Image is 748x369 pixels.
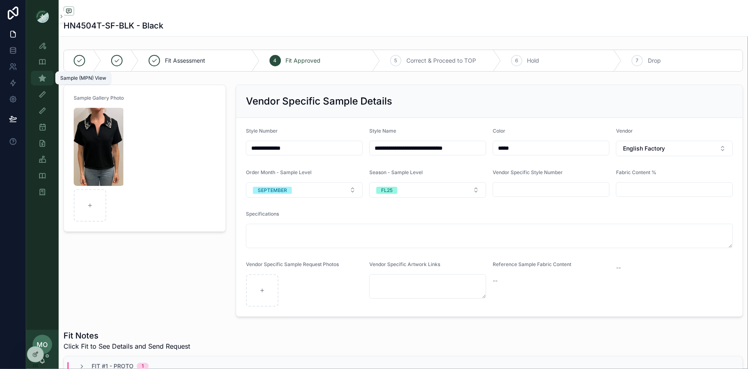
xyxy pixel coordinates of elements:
[648,57,661,65] span: Drop
[165,57,205,65] span: Fit Assessment
[60,75,106,81] div: Sample (MPN) View
[616,141,733,156] button: Select Button
[246,169,311,175] span: Order Month - Sample Level
[493,261,571,267] span: Reference Sample Fabric Content
[395,57,397,64] span: 5
[274,57,277,64] span: 4
[616,128,633,134] span: Vendor
[493,169,563,175] span: Vendor Specific Style Number
[74,108,124,186] img: Screenshot-2025-08-11-at-12.07.51-PM.png
[636,57,639,64] span: 7
[246,95,392,108] h2: Vendor Specific Sample Details
[26,33,59,210] div: scrollable content
[258,187,287,194] div: SEPTEMBER
[74,95,124,101] span: Sample Gallery Photo
[369,261,440,267] span: Vendor Specific Artwork Links
[369,169,423,175] span: Season - Sample Level
[406,57,476,65] span: Correct & Proceed to TOP
[369,182,486,198] button: Select Button
[515,57,518,64] span: 6
[36,10,49,23] img: App logo
[64,330,190,341] h1: Fit Notes
[623,144,665,153] span: English Factory
[493,277,498,285] span: --
[493,128,505,134] span: Color
[64,341,190,351] span: Click Fit to See Details and Send Request
[369,128,396,134] span: Style Name
[616,264,621,272] span: --
[246,128,278,134] span: Style Number
[527,57,540,65] span: Hold
[616,169,656,175] span: Fabric Content %
[246,261,339,267] span: Vendor Specific Sample Request Photos
[37,340,48,349] span: MO
[64,20,163,31] h1: HN4504T-SF-BLK - Black
[286,57,321,65] span: Fit Approved
[381,187,393,194] div: FL25
[246,182,363,198] button: Select Button
[246,211,279,217] span: Specifications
